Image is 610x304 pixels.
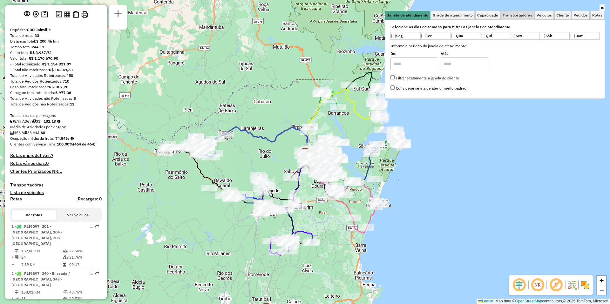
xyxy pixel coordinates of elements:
[24,224,39,229] span: RLI9D97
[54,10,63,19] button: Logs desbloquear sessão
[90,271,93,275] em: Opções
[31,10,40,19] button: Centralizar mapa no depósito ou ponto de apoio
[69,248,99,254] td: 22,50%
[433,13,473,17] span: Grade de atendimento
[10,90,102,96] div: Cubagem total roteirizado:
[597,285,606,295] a: Zoom out
[573,13,588,17] span: Pedidos
[10,33,102,38] div: Total de rotas:
[600,4,605,11] a: Ocultar filtros
[201,185,217,191] div: Atividade não roteirizada - MARILSA CASAS DIAS
[421,34,425,38] input: Ter
[10,38,102,44] div: Distância Total:
[441,51,491,57] label: Até:
[10,119,14,123] i: Cubagem total roteirizado
[90,224,93,228] em: Opções
[10,101,102,107] div: Total de Pedidos não Roteirizados:
[10,161,102,166] h4: Rotas vários dias:
[391,34,396,38] input: Seg
[390,24,600,30] label: Selecione os dias de semana para filtrar as janelas de atendimento
[63,290,68,294] i: % de utilização do peso
[24,271,39,276] span: RLI9B97
[69,261,99,268] td: 09:17
[71,10,80,19] button: Visualizar Romaneio
[66,73,73,78] strong: 458
[49,67,73,72] strong: R$ 16.349,83
[10,142,57,146] span: Clientes com Service Time:
[44,119,56,124] strong: 181,13
[540,32,570,40] label: Sáb
[393,141,409,147] div: Atividade não roteirizada - SUPERMERCADO GERACAO
[15,290,19,294] i: Distância Total
[10,130,102,136] div: 458 / 33 =
[10,96,102,101] div: Total de Atividades não Roteirizadas:
[369,141,385,147] div: Atividade não roteirizada - MERCEARIA AZEVEDO
[541,34,545,38] input: Sáb
[10,182,102,188] h4: Transportadoras
[510,32,540,40] label: Sex
[63,10,71,18] button: Visualizar relatório de Roteirização
[503,13,532,17] span: Transportadoras
[11,254,15,260] td: /
[63,263,66,267] i: Tempo total em rota
[23,9,31,19] button: Exibir sessão original
[481,34,485,38] input: Qui
[451,34,455,38] input: Qua
[15,297,19,301] i: Total de Atividades
[112,8,125,22] a: Nova sessão e pesquisa
[46,160,49,166] strong: 0
[10,73,102,78] div: Total de Atividades Roteirizadas:
[10,113,102,118] div: Total de caixas por viagem:
[95,271,99,275] em: Rota exportada
[494,299,495,303] span: |
[390,75,459,81] label: Filtrar exatamente a janela do cliente
[390,32,420,40] label: Seg
[35,130,45,135] strong: 13,88
[10,27,102,33] div: Depósito:
[390,75,395,79] input: Filtrar exatamente a janela do cliente
[10,169,102,174] h4: Clientes Priorizados NR:
[95,224,99,228] em: Rota exportada
[567,280,577,290] img: Fluxo de ruas
[10,118,102,124] div: 5.977,36 / 33 =
[56,210,100,220] button: Ver veículos
[32,44,44,49] strong: 244:11
[10,196,22,202] h4: Rotas
[374,127,390,133] div: Atividade não roteirizada - MINIPRECO SUPERMERCA
[11,271,70,287] span: 2 -
[390,85,466,91] label: Considerar janela de atendimento padrão
[597,276,606,285] a: Zoom in
[21,254,63,260] td: 24
[11,224,62,246] span: 1 -
[387,13,428,17] span: Janela de atendimento
[59,168,62,174] strong: 1
[69,289,99,295] td: 48,75%
[69,295,99,302] td: 49,52%
[69,254,99,260] td: 21,76%
[477,299,610,304] div: Map data © contributors,© 2025 TomTom, Microsoft
[10,153,102,158] h4: Rotas improdutivas:
[10,124,102,130] div: Média de Atividades por viagem:
[15,255,19,259] i: Total de Atividades
[10,56,102,61] div: Valor total:
[21,289,63,295] td: 158,01 KM
[600,276,604,284] span: +
[42,62,71,66] strong: R$ 1.154.321,07
[36,39,59,44] strong: 3.200,46 km
[40,10,49,19] button: Painel de Sugestão
[258,203,274,209] div: Atividade não roteirizada - DIETER WAGEN BAR LTD
[73,142,95,146] strong: (464 de 464)
[10,136,54,141] span: Ocupação média da frota:
[63,79,69,84] strong: 710
[29,56,58,61] strong: R$ 1.170.670,90
[57,142,73,146] strong: 100,00%
[57,119,60,123] i: Meta Caixas/viagem: 179,66 Diferença: 1,47
[11,295,15,302] td: /
[450,32,480,40] label: Qua
[512,277,527,293] span: Ocultar deslocamento
[63,297,68,301] i: % de utilização da cubagem
[27,27,51,32] strong: CDD Joinville
[600,286,604,294] span: −
[74,96,76,101] strong: 8
[32,119,36,123] i: Total de rotas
